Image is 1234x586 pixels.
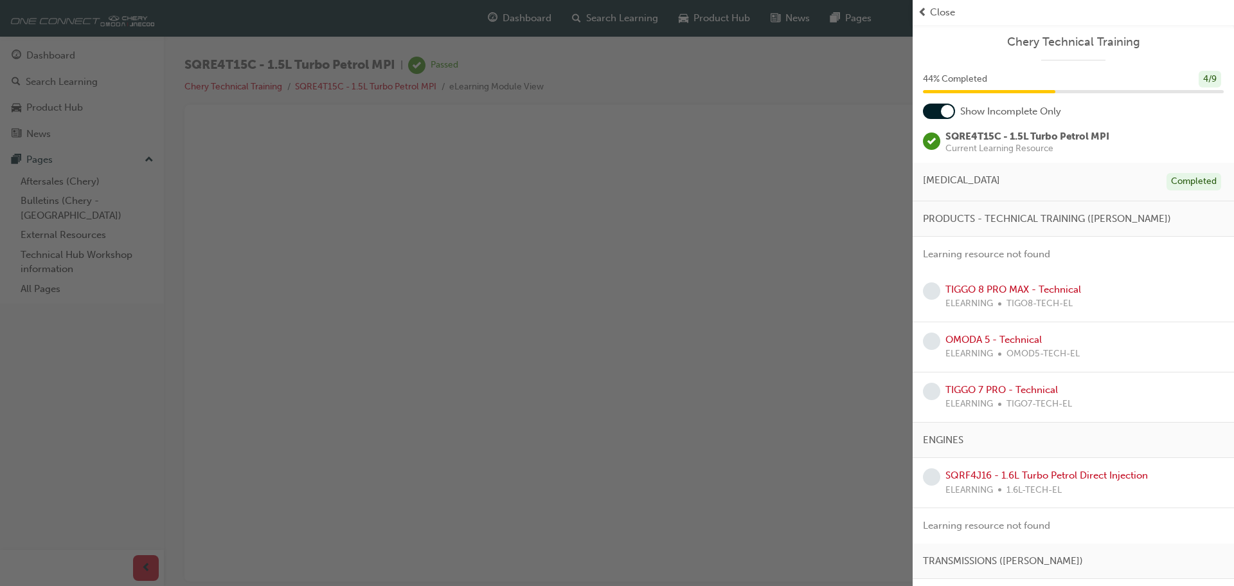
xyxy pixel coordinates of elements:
span: [MEDICAL_DATA] [923,173,1000,188]
span: ELEARNING [945,297,993,311]
div: 4 / 9 [1199,71,1221,88]
div: Completed [1167,173,1221,190]
a: SQRF4J16 - 1.6L Turbo Petrol Direct Injection [945,470,1148,481]
span: 1.6L-TECH-EL [1006,483,1062,498]
span: learningRecordVerb_NONE-icon [923,468,940,486]
span: prev-icon [918,5,927,20]
span: TRANSMISSIONS ([PERSON_NAME]) [923,554,1083,569]
span: OMOD5-TECH-EL [1006,347,1080,362]
span: TIGO8-TECH-EL [1006,297,1073,311]
span: Current Learning Resource [945,144,1109,153]
span: ELEARNING [945,397,993,412]
a: TIGGO 7 PRO - Technical [945,384,1058,396]
span: learningRecordVerb_NONE-icon [923,383,940,400]
button: prev-iconClose [918,5,1229,20]
span: PRODUCTS - TECHNICAL TRAINING ([PERSON_NAME]) [923,212,1171,226]
span: Learning resource not found [923,520,1050,531]
span: SQRE4T15C - 1.5L Turbo Petrol MPI [945,131,1109,142]
span: learningRecordVerb_PASS-icon [923,133,940,150]
span: TIGO7-TECH-EL [1006,397,1072,412]
a: Chery Technical Training [923,35,1224,50]
a: OMODA 5 - Technical [945,334,1042,345]
span: Learning resource not found [923,248,1050,260]
a: TIGGO 8 PRO MAX - Technical [945,284,1081,295]
span: learningRecordVerb_NONE-icon [923,333,940,350]
span: ELEARNING [945,483,993,498]
span: learningRecordVerb_NONE-icon [923,282,940,300]
span: Close [930,5,955,20]
span: Show Incomplete Only [960,104,1061,119]
span: 44 % Completed [923,72,987,87]
span: ELEARNING [945,347,993,362]
span: ENGINES [923,433,963,448]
